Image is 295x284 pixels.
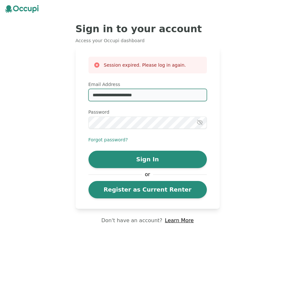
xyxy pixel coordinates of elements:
[104,62,186,68] h3: Session expired. Please log in again.
[165,217,194,224] a: Learn More
[76,23,220,35] h2: Sign in to your account
[88,109,207,115] label: Password
[88,81,207,88] label: Email Address
[142,171,153,178] span: or
[101,217,162,224] p: Don't have an account?
[88,151,207,168] button: Sign In
[88,181,207,198] a: Register as Current Renter
[76,37,220,44] p: Access your Occupi dashboard
[88,137,128,143] button: Forgot password?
